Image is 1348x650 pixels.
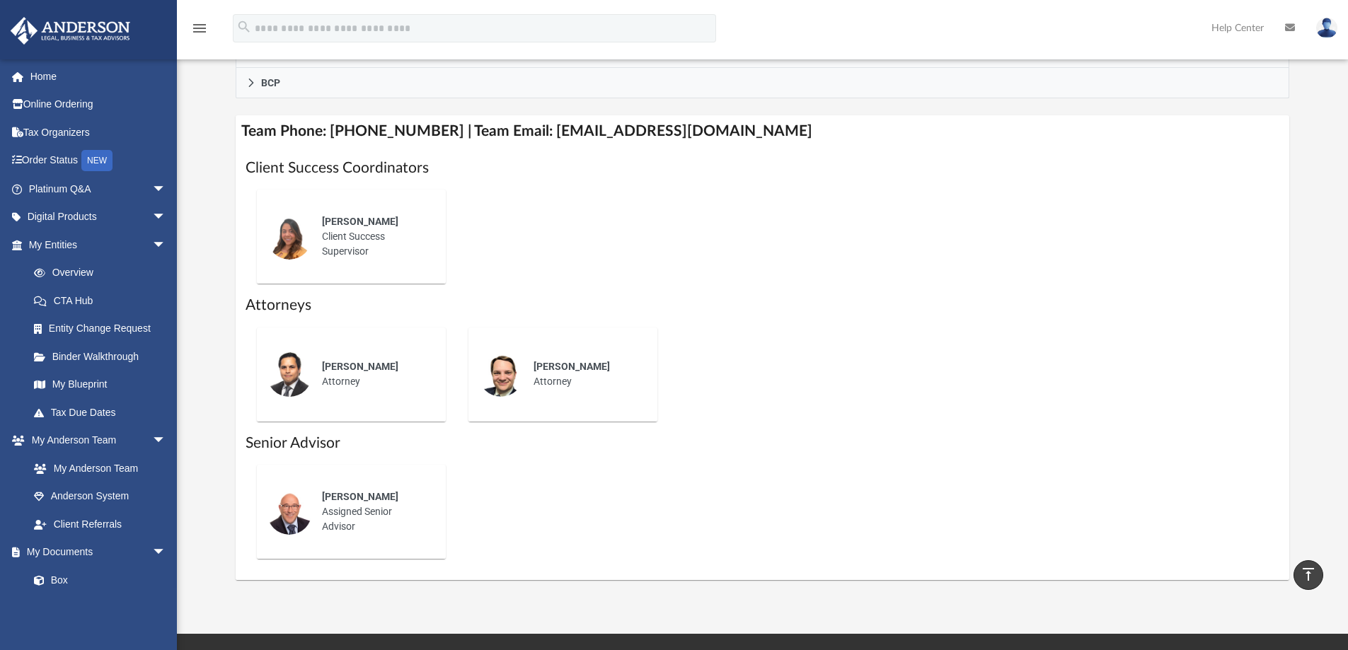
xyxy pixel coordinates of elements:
div: Attorney [524,349,647,399]
a: vertical_align_top [1294,560,1323,590]
span: [PERSON_NAME] [322,491,398,502]
a: Client Referrals [20,510,180,538]
a: My Anderson Team [20,454,173,482]
i: search [236,19,252,35]
span: BCP [261,78,280,88]
span: arrow_drop_down [152,426,180,455]
span: arrow_drop_down [152,538,180,567]
a: Platinum Q&Aarrow_drop_down [10,175,188,203]
a: Tax Organizers [10,118,188,146]
img: User Pic [1316,18,1337,38]
a: My Entitiesarrow_drop_down [10,231,188,259]
span: arrow_drop_down [152,175,180,204]
a: Box [20,566,173,594]
span: [PERSON_NAME] [534,361,610,372]
div: Assigned Senior Advisor [312,480,436,544]
h1: Attorneys [246,295,1280,315]
a: menu [191,27,208,37]
a: Digital Productsarrow_drop_down [10,203,188,231]
a: CTA Hub [20,286,188,315]
a: Anderson System [20,482,180,511]
span: arrow_drop_down [152,231,180,260]
a: Tax Due Dates [20,398,188,426]
a: BCP [236,68,1290,98]
h1: Client Success Coordinators [246,158,1280,178]
img: thumbnail [267,214,312,260]
img: Anderson Advisors Platinum Portal [6,17,134,45]
a: Entity Change Request [20,315,188,343]
h4: Team Phone: [PHONE_NUMBER] | Team Email: [EMAIL_ADDRESS][DOMAIN_NAME] [236,115,1290,147]
img: thumbnail [478,352,524,397]
a: Home [10,62,188,91]
i: vertical_align_top [1300,566,1317,583]
img: thumbnail [267,352,312,397]
div: Client Success Supervisor [312,204,436,269]
a: Meeting Minutes [20,594,180,622]
div: NEW [81,150,113,171]
a: Online Ordering [10,91,188,119]
h1: Senior Advisor [246,433,1280,453]
a: Overview [20,259,188,287]
i: menu [191,20,208,37]
a: Order StatusNEW [10,146,188,175]
div: Attorney [312,349,436,399]
a: Binder Walkthrough [20,342,188,371]
a: My Documentsarrow_drop_down [10,538,180,567]
a: My Blueprint [20,371,180,399]
img: thumbnail [267,489,312,535]
span: arrow_drop_down [152,203,180,232]
a: My Anderson Teamarrow_drop_down [10,426,180,455]
span: [PERSON_NAME] [322,361,398,372]
span: [PERSON_NAME] [322,216,398,227]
